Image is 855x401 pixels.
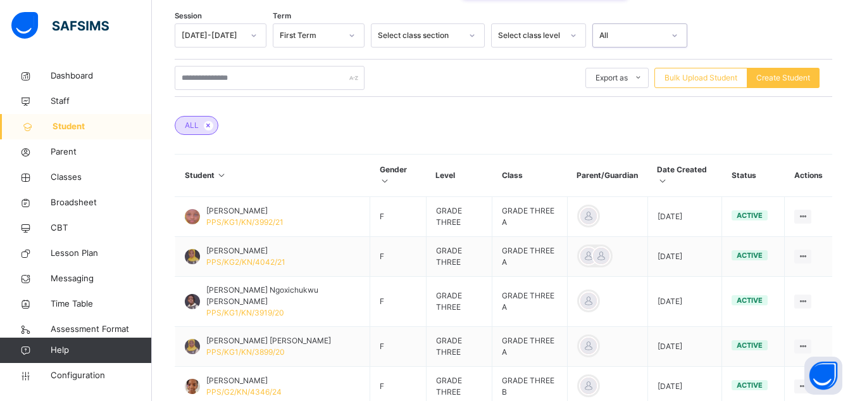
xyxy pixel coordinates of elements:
[206,217,284,227] span: PPS/KG1/KN/3992/21
[737,211,763,220] span: active
[206,387,282,397] span: PPS/G2/KN/4346/24
[182,30,243,41] div: [DATE]-[DATE]
[567,155,647,197] th: Parent/Guardian
[280,30,341,41] div: First Term
[51,196,152,209] span: Broadsheet
[804,357,842,395] button: Open asap
[426,277,492,327] td: GRADE THREE
[51,369,151,382] span: Configuration
[206,375,282,386] span: [PERSON_NAME]
[206,335,331,347] span: [PERSON_NAME] [PERSON_NAME]
[175,11,202,22] span: Session
[51,323,152,336] span: Assessment Format
[737,296,763,305] span: active
[378,30,461,41] div: Select class section
[51,298,152,310] span: Time Table
[206,308,284,317] span: PPS/KG1/KN/3919/20
[492,155,568,197] th: Class
[51,247,152,260] span: Lesson Plan
[370,197,426,237] td: F
[175,155,370,197] th: Student
[51,344,151,357] span: Help
[53,120,152,133] span: Student
[498,30,563,41] div: Select class level
[785,155,832,197] th: Actions
[426,197,492,237] td: GRADE THREE
[51,222,152,234] span: CBT
[722,155,785,197] th: Status
[51,272,152,285] span: Messaging
[206,245,285,257] span: [PERSON_NAME]
[273,11,291,22] span: Term
[206,205,284,217] span: [PERSON_NAME]
[737,381,763,390] span: active
[11,12,109,39] img: safsims
[492,327,568,367] td: GRADE THREE A
[647,277,721,327] td: [DATE]
[370,155,426,197] th: Gender
[737,251,763,260] span: active
[647,237,721,277] td: [DATE]
[216,170,227,180] i: Sort in Ascending Order
[206,347,285,357] span: PPS/KG1/KN/3899/20
[426,237,492,277] td: GRADE THREE
[51,70,152,82] span: Dashboard
[51,146,152,158] span: Parent
[665,72,737,84] span: Bulk Upload Student
[185,120,199,131] span: ALL
[492,277,568,327] td: GRADE THREE A
[599,30,664,41] div: All
[657,176,668,186] i: Sort in Ascending Order
[647,327,721,367] td: [DATE]
[51,171,152,184] span: Classes
[206,284,360,307] span: [PERSON_NAME] Ngoxichukwu [PERSON_NAME]
[596,72,628,84] span: Export as
[426,155,492,197] th: Level
[737,341,763,350] span: active
[426,327,492,367] td: GRADE THREE
[206,257,285,267] span: PPS/KG2/KN/4042/21
[756,72,810,84] span: Create Student
[647,197,721,237] td: [DATE]
[370,277,426,327] td: F
[492,237,568,277] td: GRADE THREE A
[370,327,426,367] td: F
[51,95,152,108] span: Staff
[380,176,390,186] i: Sort in Ascending Order
[370,237,426,277] td: F
[492,197,568,237] td: GRADE THREE A
[647,155,721,197] th: Date Created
